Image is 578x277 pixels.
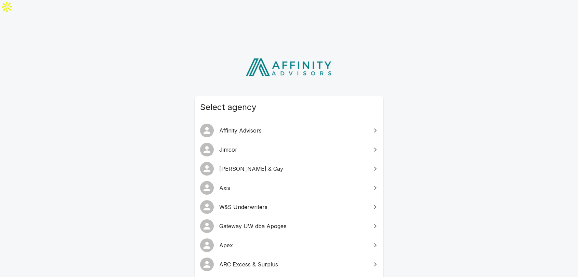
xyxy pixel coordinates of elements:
[195,255,383,274] a: ARC Excess & Surplus
[195,197,383,217] a: W&S Underwriters
[200,102,378,113] span: Select agency
[195,159,383,178] a: [PERSON_NAME] & Cay
[219,260,367,268] span: ARC Excess & Surplus
[195,140,383,159] a: Jimcor
[219,222,367,230] span: Gateway UW dba Apogee
[195,236,383,255] a: Apex
[219,165,367,173] span: [PERSON_NAME] & Cay
[240,56,338,79] img: Affinity Advisors Logo
[195,121,383,140] a: Affinity Advisors
[219,126,367,135] span: Affinity Advisors
[219,203,367,211] span: W&S Underwriters
[219,146,367,154] span: Jimcor
[195,178,383,197] a: Axis
[219,184,367,192] span: Axis
[195,217,383,236] a: Gateway UW dba Apogee
[219,241,367,249] span: Apex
